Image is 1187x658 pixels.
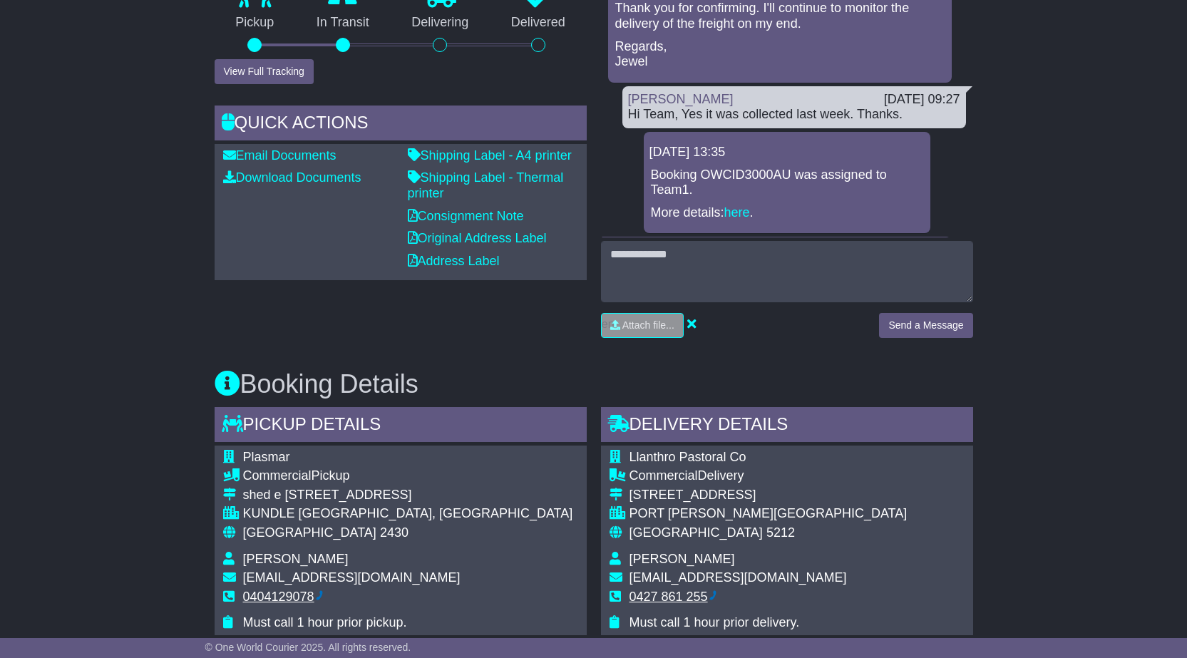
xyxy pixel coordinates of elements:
span: [PERSON_NAME] [630,552,735,566]
a: [PERSON_NAME] [628,92,734,106]
a: Download Documents [223,170,361,185]
p: Delivered [490,15,587,31]
span: Commercial [243,468,312,483]
ctc: Call 0404129078 with Linkus Desktop Client [243,590,325,604]
span: Commercial [630,468,698,483]
span: [GEOGRAPHIC_DATA] [630,525,763,540]
p: Delivering [391,15,490,31]
div: Quick Actions [215,106,587,144]
a: Consignment Note [408,209,524,223]
ctcspan: 0427 861 255 [630,590,708,604]
div: [DATE] 13:35 [649,145,925,160]
div: Hi Team, Yes it was collected last week. Thanks. [628,107,960,123]
div: Delivery [630,468,908,484]
a: here [724,205,750,220]
p: In Transit [295,15,391,31]
span: 5212 [766,525,795,540]
span: [GEOGRAPHIC_DATA] [243,525,376,540]
div: Pickup Details [215,407,587,446]
span: [EMAIL_ADDRESS][DOMAIN_NAME] [243,570,461,585]
p: Pickup [215,15,296,31]
button: Send a Message [879,313,972,338]
a: Shipping Label - Thermal printer [408,170,564,200]
div: PORT [PERSON_NAME][GEOGRAPHIC_DATA] [630,506,908,522]
p: Booking OWCID3000AU was assigned to Team1. [651,168,923,198]
button: View Full Tracking [215,59,314,84]
ctcspan: 0404129078 [243,590,314,604]
p: More details: . [651,205,923,221]
span: [EMAIL_ADDRESS][DOMAIN_NAME] [630,570,847,585]
span: Must call 1 hour prior delivery. [630,615,800,629]
p: Thank you for confirming. I'll continue to monitor the delivery of the freight on my end. [615,1,945,31]
a: Email Documents [223,148,336,163]
a: Shipping Label - A4 printer [408,148,572,163]
span: 2430 [380,525,408,540]
span: Plasmar [243,450,290,464]
div: [STREET_ADDRESS] [630,488,908,503]
div: KUNDLE [GEOGRAPHIC_DATA], [GEOGRAPHIC_DATA] [243,506,573,522]
span: [PERSON_NAME] [243,552,349,566]
span: Must call 1 hour prior pickup. [243,615,407,629]
a: Address Label [408,254,500,268]
div: [DATE] 09:27 [884,92,960,108]
h3: Booking Details [215,370,973,399]
div: shed e [STREET_ADDRESS] [243,488,573,503]
a: Original Address Label [408,231,547,245]
div: Delivery Details [601,407,973,446]
ctc: Call 0427 861 255 with Linkus Desktop Client [630,590,719,604]
p: Regards, Jewel [615,39,945,70]
span: © One World Courier 2025. All rights reserved. [205,642,411,653]
span: Llanthro Pastoral Co [630,450,746,464]
div: Pickup [243,468,573,484]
